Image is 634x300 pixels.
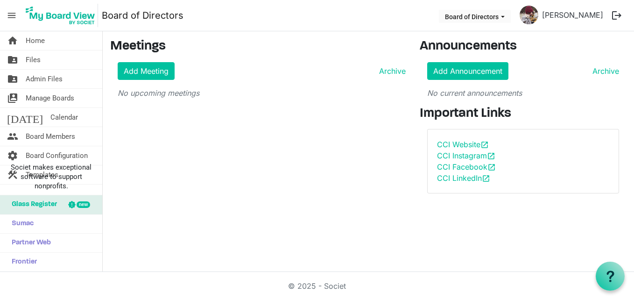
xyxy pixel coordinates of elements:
[427,87,619,99] p: No current announcements
[7,108,43,127] span: [DATE]
[118,87,406,99] p: No upcoming meetings
[437,173,490,183] a: CCI LinkedInopen_in_new
[589,65,619,77] a: Archive
[4,163,98,191] span: Societ makes exceptional software to support nonprofits.
[26,31,45,50] span: Home
[420,39,627,55] h3: Announcements
[26,146,88,165] span: Board Configuration
[482,174,490,183] span: open_in_new
[7,253,37,271] span: Frontier
[7,70,18,88] span: folder_shared
[26,127,75,146] span: Board Members
[26,70,63,88] span: Admin Files
[437,140,489,149] a: CCI Websiteopen_in_new
[487,152,495,160] span: open_in_new
[538,6,607,24] a: [PERSON_NAME]
[7,195,57,214] span: Glass Register
[26,89,74,107] span: Manage Boards
[118,62,175,80] a: Add Meeting
[7,214,34,233] span: Sumac
[77,201,90,208] div: new
[427,62,508,80] a: Add Announcement
[437,162,496,171] a: CCI Facebookopen_in_new
[439,10,511,23] button: Board of Directors dropdownbutton
[50,108,78,127] span: Calendar
[23,4,102,27] a: My Board View Logo
[102,6,183,25] a: Board of Directors
[7,50,18,69] span: folder_shared
[420,106,627,122] h3: Important Links
[7,89,18,107] span: switch_account
[7,31,18,50] span: home
[7,146,18,165] span: settings
[520,6,538,24] img: a6ah0srXjuZ-12Q8q2R8a_YFlpLfa_R6DrblpP7LWhseZaehaIZtCsKbqyqjCVmcIyzz-CnSwFS6VEpFR7BkWg_thumb.png
[288,281,346,291] a: © 2025 - Societ
[110,39,406,55] h3: Meetings
[437,151,495,160] a: CCI Instagramopen_in_new
[7,234,51,252] span: Partner Web
[23,4,98,27] img: My Board View Logo
[480,141,489,149] span: open_in_new
[26,50,41,69] span: Files
[487,163,496,171] span: open_in_new
[3,7,21,24] span: menu
[7,127,18,146] span: people
[607,6,627,25] button: logout
[375,65,406,77] a: Archive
